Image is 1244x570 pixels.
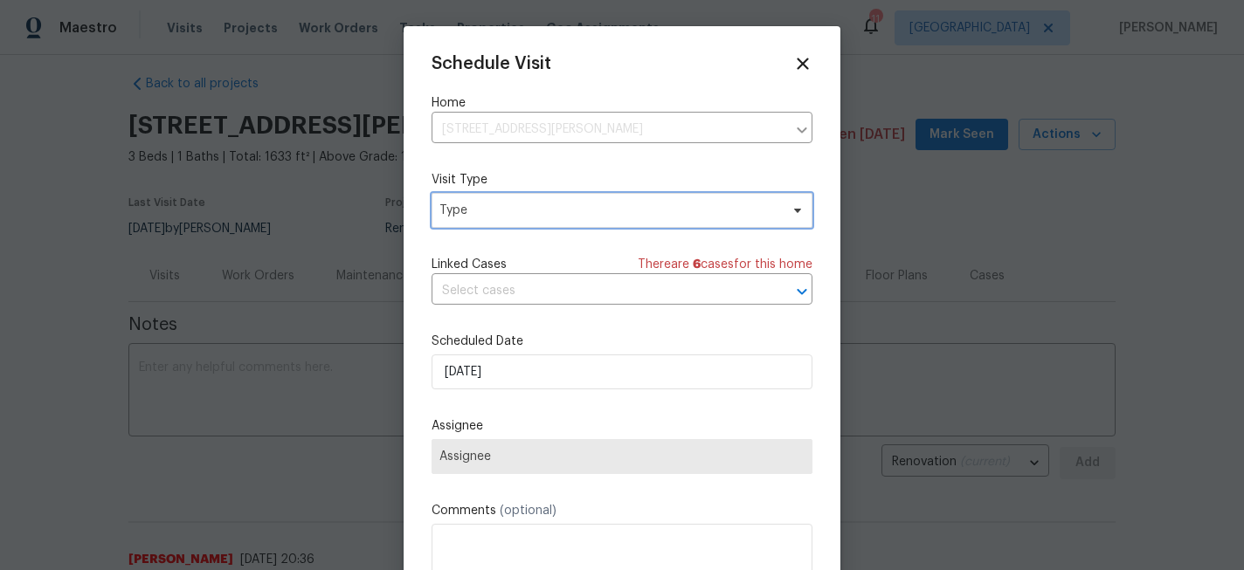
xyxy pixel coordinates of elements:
[432,502,812,519] label: Comments
[793,54,812,73] span: Close
[432,94,812,112] label: Home
[693,258,701,271] span: 6
[432,354,812,389] input: M/D/YYYY
[432,278,764,305] input: Select cases
[500,505,556,517] span: (optional)
[439,450,805,464] span: Assignee
[432,333,812,350] label: Scheduled Date
[432,55,551,72] span: Schedule Visit
[439,202,779,219] span: Type
[790,279,814,304] button: Open
[432,116,786,143] input: Enter in an address
[638,256,812,273] span: There are case s for this home
[432,171,812,189] label: Visit Type
[432,417,812,435] label: Assignee
[432,256,507,273] span: Linked Cases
